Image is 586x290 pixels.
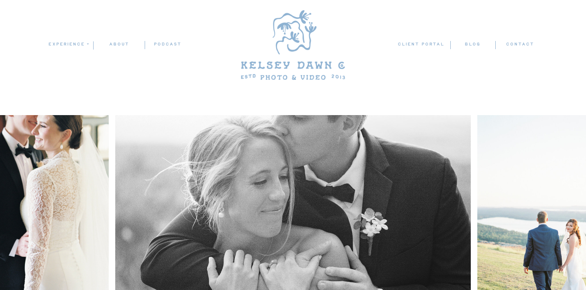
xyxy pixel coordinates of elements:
a: experience [48,41,88,48]
a: client portal [398,41,446,49]
a: ABOUT [94,41,145,48]
a: contact [506,41,535,49]
a: podcast [145,41,190,48]
a: blog [450,41,495,48]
